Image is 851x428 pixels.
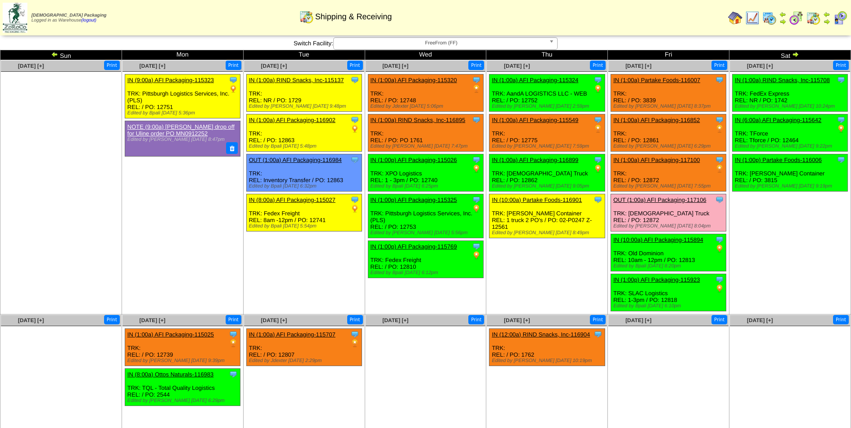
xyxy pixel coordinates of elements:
img: Tooltip [594,115,602,124]
a: OUT (1:00a) AFI Packaging-116984 [249,157,342,163]
td: Mon [122,50,243,60]
a: [DATE] [+] [18,317,44,323]
div: TRK: REL: NR / PO: 1729 [246,74,362,112]
span: [DATE] [+] [382,63,408,69]
div: TRK: TForce REL: Tforce / PO: 12464 [733,114,848,152]
a: [DATE] [+] [261,317,287,323]
td: Sun [0,50,122,60]
button: Print [226,315,241,324]
div: Edited by [PERSON_NAME] [DATE] 8:47pm [127,137,236,142]
img: Tooltip [837,75,846,84]
img: arrowright.gif [792,51,799,58]
a: IN (1:00a) AFI Packaging-115320 [371,77,457,83]
img: arrowleft.gif [51,51,58,58]
button: Print [833,61,849,70]
div: Edited by Bpali [DATE] 8:20pm [613,263,726,269]
img: PO [594,124,602,133]
img: home.gif [728,11,742,25]
button: Print [590,61,606,70]
a: IN (1:00a) RIND Snacks, Inc-115708 [735,77,830,83]
span: Shipping & Receiving [315,12,392,22]
button: Print [468,315,484,324]
div: TRK: [DEMOGRAPHIC_DATA] Truck REL: / PO: 12862 [489,154,605,192]
a: IN (1:00a) AFI Packaging-116899 [492,157,578,163]
div: Edited by [PERSON_NAME] [DATE] 8:37pm [613,104,726,109]
img: PO [715,244,724,253]
a: IN (1:00a) AFI Packaging-115025 [127,331,214,338]
div: TRK: FedEx Express REL: NR / PO: 1742 [733,74,848,112]
button: Delete Note [226,142,238,154]
img: calendarblend.gif [789,11,803,25]
div: TRK: TQL - Total Quality Logistics REL: / PO: 2544 [125,369,240,406]
img: Tooltip [229,330,238,339]
img: Tooltip [472,115,481,124]
a: IN (1:00a) AFI Packaging-116902 [249,117,336,123]
img: Tooltip [229,75,238,84]
a: IN (1:00a) AFI Packaging-117100 [613,157,700,163]
div: Edited by Bpali [DATE] 5:36pm [127,110,240,116]
img: Tooltip [472,75,481,84]
div: Edited by Bpali [DATE] 5:48pm [249,144,362,149]
button: Print [711,61,727,70]
div: TRK: REL: / PO: 12807 [246,329,362,366]
button: Print [590,315,606,324]
div: TRK: AandA LOGISTICS LLC - WEB REL: / PO: 12752 [489,74,605,112]
a: [DATE] [+] [504,317,530,323]
div: Edited by [PERSON_NAME] [DATE] 10:24pm [735,104,847,109]
img: arrowright.gif [779,18,786,25]
a: IN (8:00a) AFI Packaging-115027 [249,197,336,203]
span: FreeFrom (FF) [337,38,546,48]
a: [DATE] [+] [747,317,773,323]
a: IN (12:00a) RIND Snacks, Inc-116904 [492,331,590,338]
img: PO [594,164,602,173]
img: PO [472,84,481,93]
a: IN (1:00p) AFI Packaging-115325 [371,197,457,203]
img: PO [594,84,602,93]
img: PO [350,124,359,133]
div: Edited by Bpali [DATE] 6:25pm [371,183,483,189]
div: Edited by [PERSON_NAME] [DATE] 9:05pm [492,183,604,189]
div: TRK: REL: / PO: 12872 [611,154,726,192]
button: Print [468,61,484,70]
img: PO [350,339,359,348]
img: Tooltip [594,195,602,204]
a: [DATE] [+] [140,63,166,69]
a: NOTE (9:00a) [PERSON_NAME] drop off for Uline order PO MN0912252 [127,123,235,137]
div: Edited by Jdexter [DATE] 5:06pm [371,104,483,109]
td: Tue [243,50,365,60]
a: [DATE] [+] [625,317,651,323]
div: TRK: Pittsburgh Logistics Services, Inc. (PLS) REL: / PO: 12753 [368,194,483,238]
button: Print [347,61,363,70]
a: IN (8:00a) Ottos Naturals-116983 [127,371,214,378]
span: [DEMOGRAPHIC_DATA] Packaging [31,13,106,18]
div: Edited by [PERSON_NAME] [DATE] 7:47pm [371,144,483,149]
div: Edited by [PERSON_NAME] [DATE] 6:29pm [127,398,240,403]
div: Edited by Bpali [DATE] 5:54pm [249,223,362,229]
img: PO [350,204,359,213]
div: Edited by Jdexter [DATE] 2:29pm [249,358,362,363]
img: Tooltip [715,275,724,284]
a: [DATE] [+] [140,317,166,323]
img: Tooltip [715,115,724,124]
div: Edited by [PERSON_NAME] [DATE] 5:56pm [371,230,483,236]
div: TRK: Pittsburgh Logistics Services, Inc. (PLS) REL: / PO: 12751 [125,74,240,118]
img: Tooltip [472,155,481,164]
img: line_graph.gif [745,11,759,25]
div: Edited by Bpali [DATE] 6:32pm [249,183,362,189]
span: [DATE] [+] [382,317,408,323]
img: PO [229,339,238,348]
div: Edited by [PERSON_NAME] [DATE] 7:55pm [613,183,726,189]
td: Thu [486,50,608,60]
div: Edited by [PERSON_NAME] [DATE] 2:59pm [492,104,604,109]
a: IN (10:00a) Partake Foods-116901 [492,197,582,203]
button: Print [347,315,363,324]
img: PO [715,284,724,293]
div: TRK: SLAC Logistics REL: 1-3pm / PO: 12818 [611,274,726,311]
img: Tooltip [472,195,481,204]
button: Print [104,61,120,70]
div: Edited by [PERSON_NAME] [DATE] 6:29pm [613,144,726,149]
div: TRK: Fedex Freight REL: / PO: 12810 [368,241,483,278]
